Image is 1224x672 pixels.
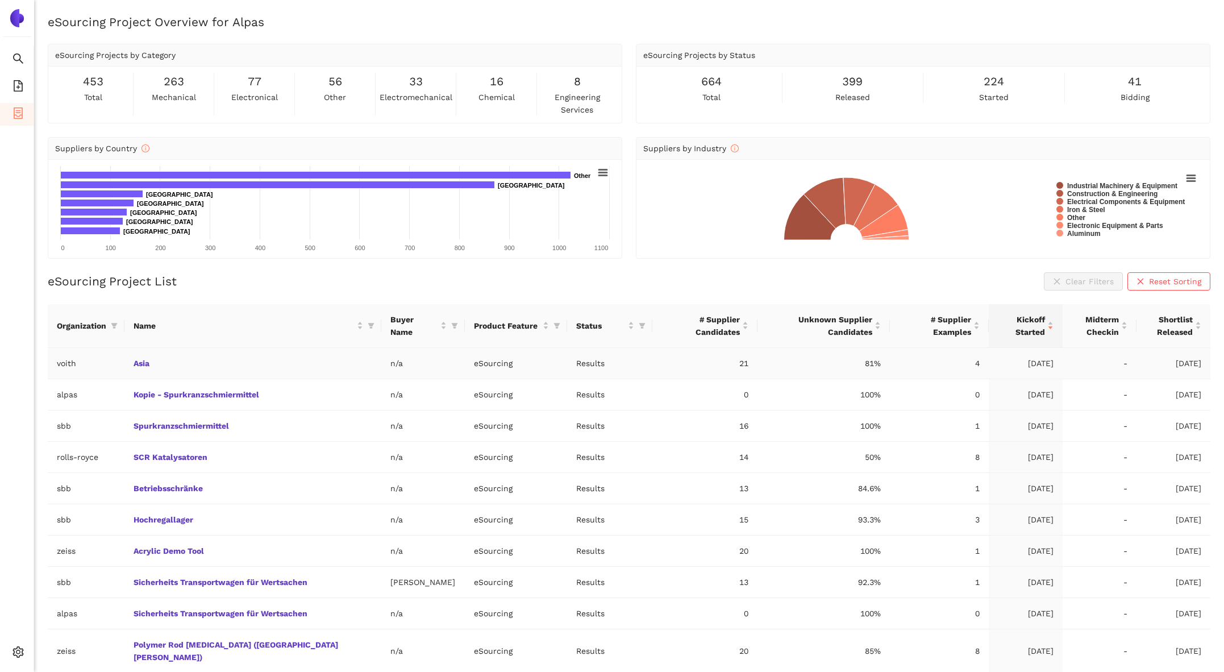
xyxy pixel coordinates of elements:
[539,91,615,116] span: engineering services
[989,598,1063,629] td: [DATE]
[890,410,989,442] td: 1
[381,473,465,504] td: n/a
[702,91,721,103] span: total
[13,642,24,665] span: setting
[567,567,652,598] td: Results
[465,504,567,536] td: eSourcing
[1136,348,1210,379] td: [DATE]
[567,348,652,379] td: Results
[890,536,989,567] td: 1
[55,51,176,60] span: eSourcing Projects by Category
[576,320,626,332] span: Status
[381,598,465,629] td: n/a
[48,598,124,629] td: alpas
[567,536,652,567] td: Results
[83,73,103,90] span: 453
[1063,567,1136,598] td: -
[465,304,567,348] th: this column's title is Product Feature,this column is sortable
[465,598,567,629] td: eSourcing
[757,410,890,442] td: 100%
[48,14,1210,30] h2: eSourcing Project Overview for Alpas
[989,410,1063,442] td: [DATE]
[381,567,465,598] td: [PERSON_NAME]
[106,244,116,251] text: 100
[552,244,566,251] text: 1000
[757,473,890,504] td: 84.6%
[989,536,1063,567] td: [DATE]
[123,228,190,235] text: [GEOGRAPHIC_DATA]
[124,304,381,348] th: this column's title is Name,this column is sortable
[989,442,1063,473] td: [DATE]
[365,317,377,334] span: filter
[1063,473,1136,504] td: -
[652,473,757,504] td: 13
[594,244,608,251] text: 1100
[643,51,755,60] span: eSourcing Projects by Status
[13,103,24,126] span: container
[465,567,567,598] td: eSourcing
[1063,348,1136,379] td: -
[1063,536,1136,567] td: -
[55,144,149,153] span: Suppliers by Country
[465,536,567,567] td: eSourcing
[979,91,1009,103] span: started
[465,442,567,473] td: eSourcing
[1044,272,1123,291] button: closeClear Filters
[57,320,106,332] span: Organization
[137,200,204,207] text: [GEOGRAPHIC_DATA]
[1063,410,1136,442] td: -
[701,73,722,90] span: 664
[652,536,757,567] td: 20
[449,311,460,341] span: filter
[551,317,563,334] span: filter
[567,598,652,629] td: Results
[1072,313,1119,338] span: Midterm Checkin
[1067,182,1177,190] text: Industrial Machinery & Equipment
[757,567,890,598] td: 92.3%
[355,244,365,251] text: 600
[652,442,757,473] td: 14
[465,379,567,410] td: eSourcing
[890,567,989,598] td: 1
[478,91,515,103] span: chemical
[48,273,177,289] h2: eSourcing Project List
[998,313,1045,338] span: Kickoff Started
[1067,198,1185,206] text: Electrical Components & Equipment
[1136,304,1210,348] th: this column's title is Shortlist Released,this column is sortable
[757,348,890,379] td: 81%
[652,598,757,629] td: 0
[381,504,465,536] td: n/a
[1067,230,1101,238] text: Aluminum
[757,442,890,473] td: 50%
[1063,504,1136,536] td: -
[1136,567,1210,598] td: [DATE]
[390,313,438,338] span: Buyer Name
[652,379,757,410] td: 0
[1136,410,1210,442] td: [DATE]
[324,91,346,103] span: other
[652,348,757,379] td: 21
[989,379,1063,410] td: [DATE]
[890,304,989,348] th: this column's title is # Supplier Examples,this column is sortable
[84,91,102,103] span: total
[255,244,265,251] text: 400
[757,598,890,629] td: 100%
[111,322,118,329] span: filter
[757,379,890,410] td: 100%
[152,91,196,103] span: mechanical
[1063,442,1136,473] td: -
[1127,272,1210,291] button: closeReset Sorting
[652,567,757,598] td: 13
[205,244,215,251] text: 300
[574,172,591,179] text: Other
[48,567,124,598] td: sbb
[368,322,374,329] span: filter
[130,209,197,216] text: [GEOGRAPHIC_DATA]
[455,244,465,251] text: 800
[567,379,652,410] td: Results
[731,144,739,152] span: info-circle
[767,313,872,338] span: Unknown Supplier Candidates
[1063,598,1136,629] td: -
[652,504,757,536] td: 15
[636,317,648,334] span: filter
